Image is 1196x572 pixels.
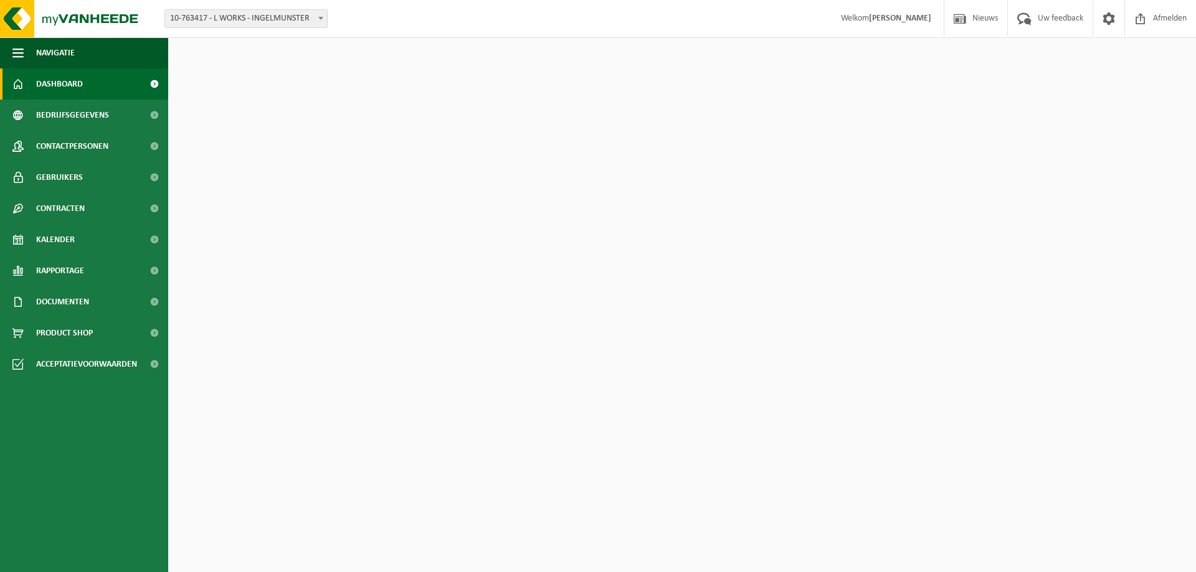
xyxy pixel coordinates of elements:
span: Acceptatievoorwaarden [36,349,137,380]
span: Bedrijfsgegevens [36,100,109,131]
span: Contracten [36,193,85,224]
span: Rapportage [36,255,84,286]
span: Navigatie [36,37,75,68]
span: Contactpersonen [36,131,108,162]
span: Kalender [36,224,75,255]
span: 10-763417 - L WORKS - INGELMUNSTER [165,10,327,27]
span: 10-763417 - L WORKS - INGELMUNSTER [164,9,328,28]
span: Dashboard [36,68,83,100]
span: Documenten [36,286,89,317]
span: Gebruikers [36,162,83,193]
span: Product Shop [36,317,93,349]
strong: [PERSON_NAME] [869,14,931,23]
